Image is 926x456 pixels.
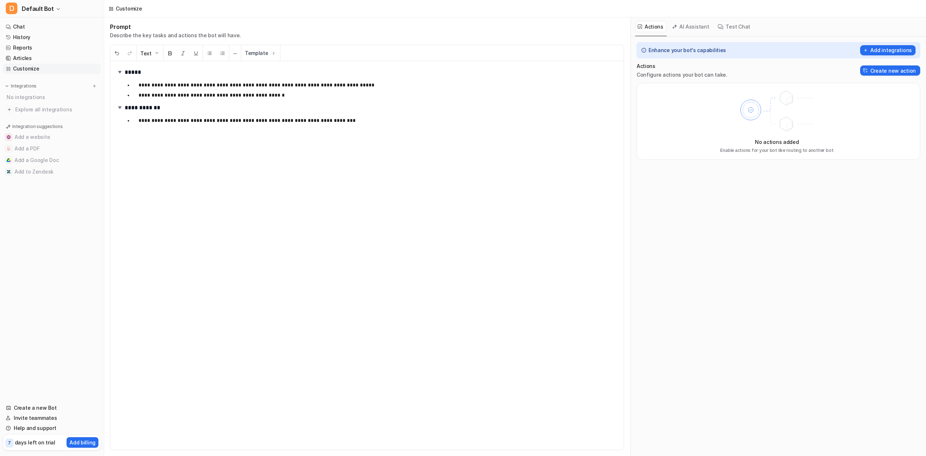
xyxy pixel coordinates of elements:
[637,63,727,70] p: Actions
[15,104,98,115] span: Explore all integrations
[116,104,123,111] img: expand-arrow.svg
[7,170,11,174] img: Add to Zendesk
[3,53,101,63] a: Articles
[92,84,97,89] img: menu_add.svg
[3,131,101,143] button: Add a websiteAdd a website
[241,45,280,61] button: Template
[11,83,37,89] p: Integrations
[7,158,11,162] img: Add a Google Doc
[6,3,17,14] span: D
[271,50,276,56] img: Template
[3,423,101,433] a: Help and support
[110,23,241,30] h1: Prompt
[860,65,920,76] button: Create new action
[116,68,123,76] img: expand-arrow.svg
[114,50,120,56] img: Undo
[69,439,95,446] p: Add billing
[116,5,142,12] div: Customize
[207,50,212,56] img: Unordered List
[649,47,726,54] p: Enhance your bot's capabilities
[3,143,101,154] button: Add a PDFAdd a PDF
[3,32,101,42] a: History
[203,46,216,61] button: Unordered List
[3,105,101,115] a: Explore all integrations
[7,135,11,139] img: Add a website
[863,68,868,73] img: Create action
[755,138,799,146] p: No actions added
[67,437,98,448] button: Add billing
[4,84,9,89] img: expand menu
[670,21,713,32] button: AI Assistant
[6,106,13,113] img: explore all integrations
[715,21,753,32] button: Test Chat
[3,22,101,32] a: Chat
[229,46,241,61] button: ─
[637,71,727,78] p: Configure actions your bot can take.
[3,82,39,90] button: Integrations
[22,4,54,14] span: Default Bot
[190,46,203,61] button: Underline
[635,21,667,32] button: Actions
[177,46,190,61] button: Italic
[4,91,101,103] div: No integrations
[137,46,163,61] button: Text
[154,50,160,56] img: Dropdown Down Arrow
[3,154,101,166] button: Add a Google DocAdd a Google Doc
[167,50,173,56] img: Bold
[15,439,55,446] p: days left on trial
[860,45,916,55] button: Add integrations
[180,50,186,56] img: Italic
[3,166,101,178] button: Add to ZendeskAdd to Zendesk
[220,50,225,56] img: Ordered List
[720,147,833,154] p: Enable actions for your bot like routing to another bot
[110,46,123,61] button: Undo
[3,403,101,413] a: Create a new Bot
[3,43,101,53] a: Reports
[127,50,133,56] img: Redo
[3,64,101,74] a: Customize
[12,123,63,130] p: Integration suggestions
[3,413,101,423] a: Invite teammates
[8,440,11,446] p: 7
[163,46,177,61] button: Bold
[7,146,11,151] img: Add a PDF
[110,32,241,39] p: Describe the key tasks and actions the bot will have.
[216,46,229,61] button: Ordered List
[123,46,136,61] button: Redo
[193,50,199,56] img: Underline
